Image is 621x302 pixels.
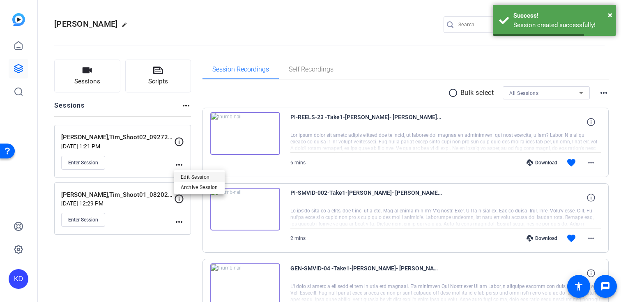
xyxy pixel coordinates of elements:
[608,10,612,20] span: ×
[513,21,610,30] div: Session created successfully!
[181,172,218,182] span: Edit Session
[513,11,610,21] div: Success!
[608,9,612,21] button: Close
[181,182,218,192] span: Archive Session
